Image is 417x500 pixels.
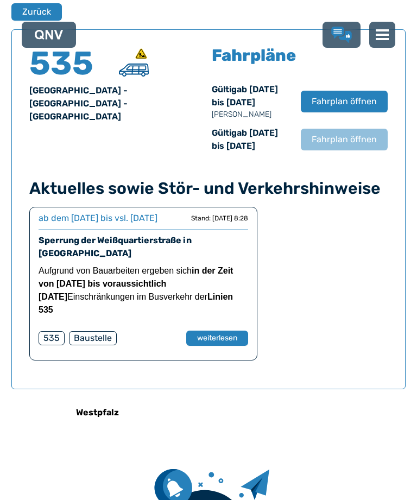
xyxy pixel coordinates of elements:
a: Sperrung der Weißquartierstraße in [GEOGRAPHIC_DATA] [39,235,192,258]
h6: Westpfalz [72,404,123,421]
strong: in der Zeit von [DATE] bis voraussichtlich [DATE] [39,266,233,301]
span: Fahrplan öffnen [312,133,377,146]
h5: Fahrpläne [212,47,296,64]
div: ab dem [DATE] bis vsl. [DATE] [39,212,157,225]
h4: 535 [29,47,94,80]
button: Fahrplan öffnen [301,91,388,112]
p: [PERSON_NAME] [212,109,290,120]
h4: Aktuelles sowie Stör- und Verkehrshinweise [29,179,388,198]
a: Lob & Kritik [331,27,352,43]
button: Zurück [11,3,62,21]
div: Gültig ab [DATE] bis [DATE] [212,83,290,120]
button: weiterlesen [186,331,248,346]
span: Fahrplan öffnen [312,95,377,108]
img: menu [376,28,389,41]
button: Fahrplan öffnen [301,129,388,150]
div: [GEOGRAPHIC_DATA] - [GEOGRAPHIC_DATA] - [GEOGRAPHIC_DATA] [29,84,205,123]
div: Baustelle [69,331,117,345]
div: Gültig ab [DATE] bis [DATE] [212,126,290,153]
a: QNV Logo [35,26,63,43]
div: 535 [39,331,65,345]
img: Kleinbus [119,64,149,77]
a: Westpfalz [25,400,169,426]
span: Aufgrund von Bauarbeiten ergeben sich Einschränkungen im Busverkehr der [39,266,233,314]
div: Stand: [DATE] 8:28 [191,214,248,223]
img: QNV Logo [35,30,63,40]
a: Zurück [11,3,55,21]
